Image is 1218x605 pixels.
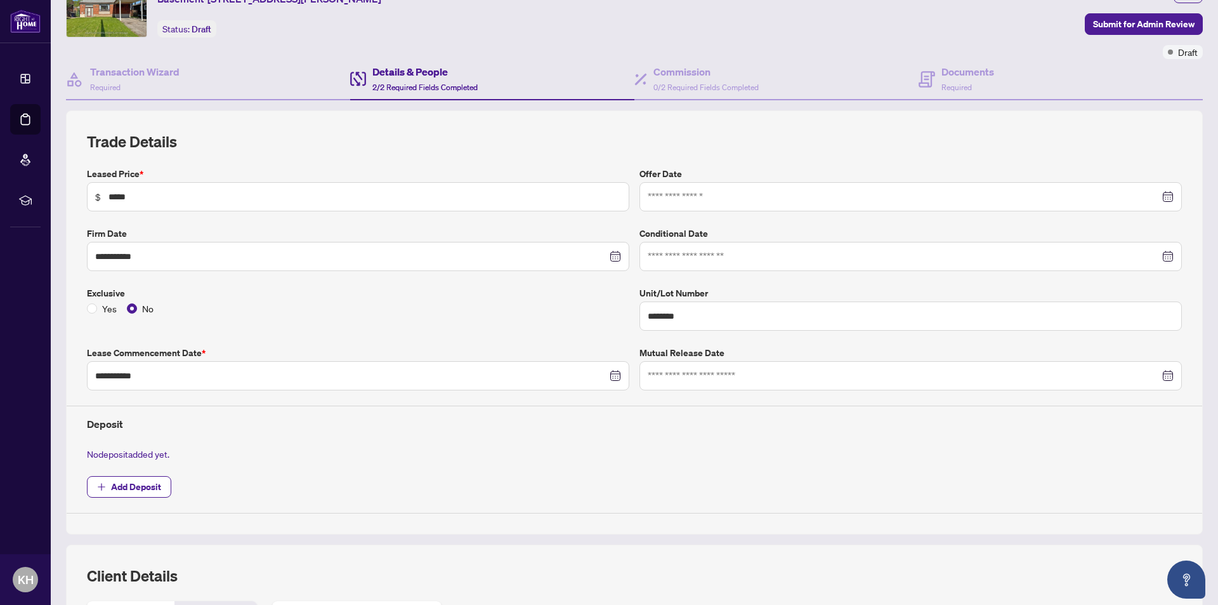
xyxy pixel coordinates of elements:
[639,346,1182,360] label: Mutual Release Date
[87,416,1182,432] h4: Deposit
[941,83,972,92] span: Required
[87,566,178,586] h2: Client Details
[87,286,629,300] label: Exclusive
[95,190,101,204] span: $
[97,482,106,491] span: plus
[10,10,41,33] img: logo
[97,302,122,316] span: Yes
[90,64,180,79] h4: Transaction Wizard
[87,227,629,241] label: Firm Date
[111,477,161,497] span: Add Deposit
[372,83,478,92] span: 2/2 Required Fields Completed
[137,302,159,316] span: No
[90,83,121,92] span: Required
[87,476,171,498] button: Add Deposit
[192,23,211,35] span: Draft
[639,227,1182,241] label: Conditional Date
[639,286,1182,300] label: Unit/Lot Number
[653,64,759,79] h4: Commission
[1093,14,1195,34] span: Submit for Admin Review
[87,167,629,181] label: Leased Price
[1178,45,1198,59] span: Draft
[87,448,169,460] span: No deposit added yet.
[639,167,1182,181] label: Offer Date
[157,20,216,37] div: Status:
[941,64,994,79] h4: Documents
[1167,561,1205,599] button: Open asap
[653,83,759,92] span: 0/2 Required Fields Completed
[87,131,1182,152] h2: Trade Details
[87,346,629,360] label: Lease Commencement Date
[1085,13,1203,35] button: Submit for Admin Review
[18,571,34,588] span: KH
[372,64,478,79] h4: Details & People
